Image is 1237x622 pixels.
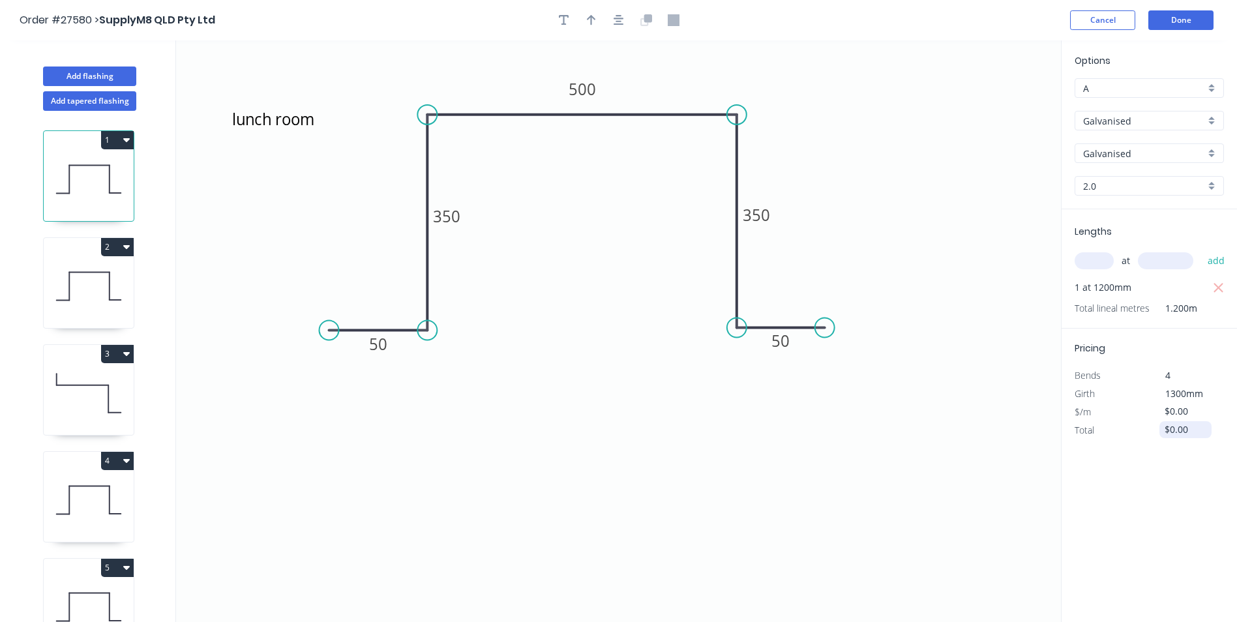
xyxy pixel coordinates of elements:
button: 5 [101,559,134,577]
tspan: 350 [743,204,770,226]
tspan: 50 [771,330,790,351]
input: Thickness [1083,179,1205,193]
input: Price level [1083,81,1205,95]
span: 1.200m [1150,299,1197,318]
button: 4 [101,452,134,470]
tspan: 500 [569,78,596,100]
input: Colour [1083,147,1205,160]
span: 1 at 1200mm [1075,278,1131,297]
span: 1300mm [1165,387,1203,400]
button: 2 [101,238,134,256]
span: at [1122,252,1130,270]
button: Add tapered flashing [43,91,136,111]
button: Done [1148,10,1214,30]
span: Total [1075,424,1094,436]
span: Pricing [1075,342,1105,355]
span: Lengths [1075,225,1112,238]
button: 3 [101,345,134,363]
span: SupplyM8 QLD Pty Ltd [99,12,215,27]
button: Add flashing [43,67,136,86]
button: Cancel [1070,10,1135,30]
span: Total lineal metres [1075,299,1150,318]
span: Bends [1075,369,1101,381]
input: Material [1083,114,1205,128]
tspan: 50 [369,333,387,355]
tspan: 350 [433,205,460,227]
span: Options [1075,54,1110,67]
button: add [1201,250,1232,272]
span: 4 [1165,369,1170,381]
span: $/m [1075,406,1091,418]
span: Order #27580 > [20,12,99,27]
span: Girth [1075,387,1095,400]
textarea: lunch room [230,106,335,154]
button: 1 [101,131,134,149]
